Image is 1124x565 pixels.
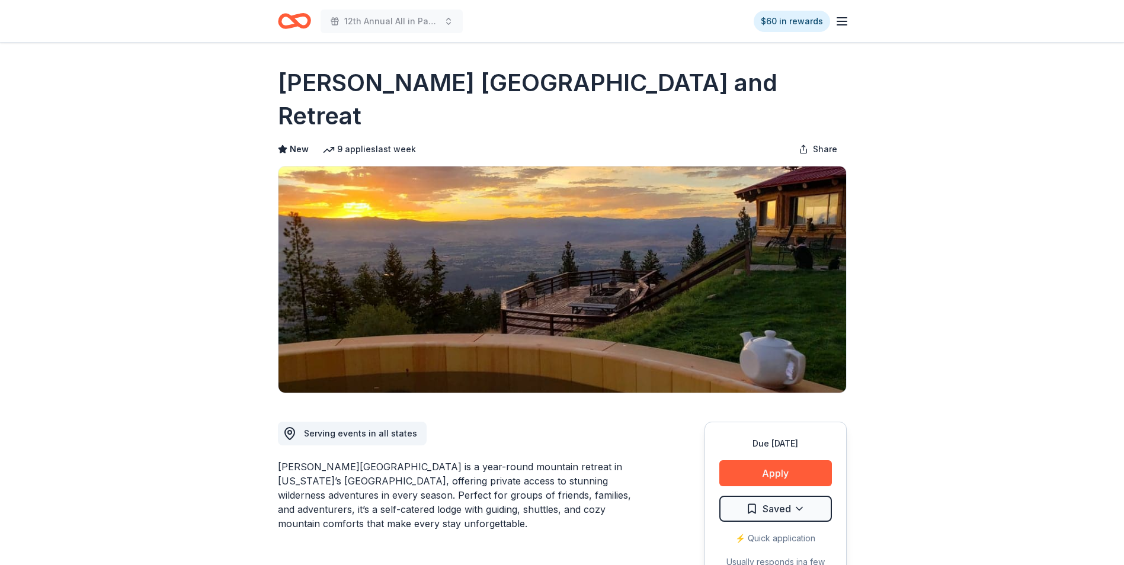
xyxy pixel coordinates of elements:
[278,460,648,531] div: [PERSON_NAME][GEOGRAPHIC_DATA] is a year-round mountain retreat in [US_STATE]’s [GEOGRAPHIC_DATA]...
[278,7,311,35] a: Home
[323,142,416,156] div: 9 applies last week
[763,501,791,516] span: Saved
[278,166,846,393] img: Image for Downing Mountain Lodge and Retreat
[321,9,463,33] button: 12th Annual All in Paddle Raffle
[754,11,830,32] a: $60 in rewards
[789,137,847,161] button: Share
[290,142,309,156] span: New
[719,496,832,522] button: Saved
[344,14,439,28] span: 12th Annual All in Paddle Raffle
[719,531,832,545] div: ⚡️ Quick application
[813,142,837,156] span: Share
[304,428,417,438] span: Serving events in all states
[278,66,847,133] h1: [PERSON_NAME] [GEOGRAPHIC_DATA] and Retreat
[719,460,832,486] button: Apply
[719,436,832,451] div: Due [DATE]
